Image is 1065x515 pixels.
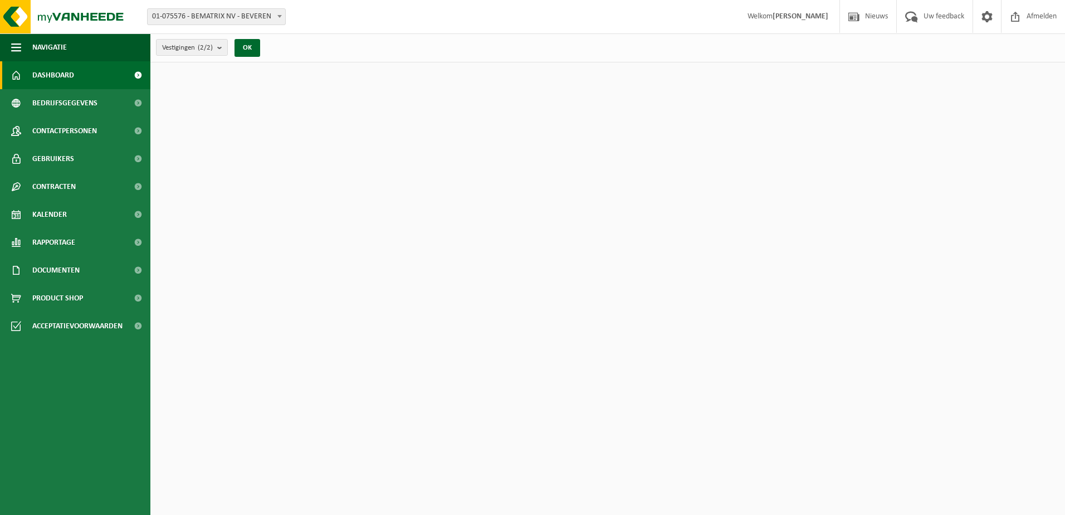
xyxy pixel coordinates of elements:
[235,39,260,57] button: OK
[156,39,228,56] button: Vestigingen(2/2)
[147,8,286,25] span: 01-075576 - BEMATRIX NV - BEVEREN
[32,312,123,340] span: Acceptatievoorwaarden
[773,12,828,21] strong: [PERSON_NAME]
[32,256,80,284] span: Documenten
[32,145,74,173] span: Gebruikers
[148,9,285,25] span: 01-075576 - BEMATRIX NV - BEVEREN
[32,201,67,229] span: Kalender
[198,44,213,51] count: (2/2)
[32,173,76,201] span: Contracten
[32,61,74,89] span: Dashboard
[162,40,213,56] span: Vestigingen
[32,89,97,117] span: Bedrijfsgegevens
[32,284,83,312] span: Product Shop
[32,117,97,145] span: Contactpersonen
[32,33,67,61] span: Navigatie
[32,229,75,256] span: Rapportage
